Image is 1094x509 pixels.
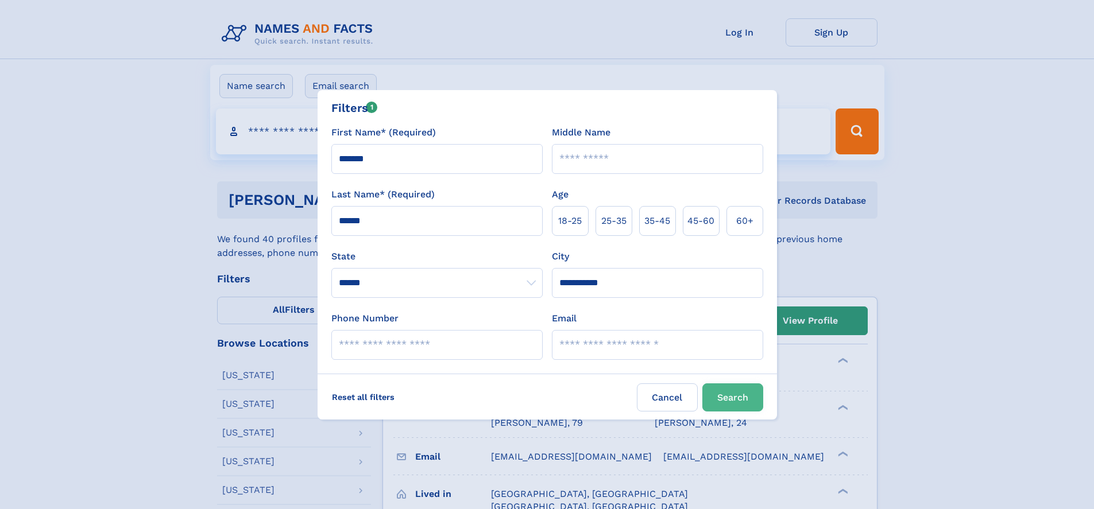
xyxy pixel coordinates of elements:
label: Phone Number [331,312,399,325]
span: 45‑60 [687,214,714,228]
label: Age [552,188,569,201]
label: Email [552,312,577,325]
span: 25‑35 [601,214,627,228]
button: Search [702,383,763,411]
label: Middle Name [552,126,610,139]
label: State [331,250,543,263]
label: Cancel [637,383,698,411]
span: 35‑45 [644,214,670,228]
span: 18‑25 [558,214,582,228]
label: Reset all filters [324,383,402,411]
label: Last Name* (Required) [331,188,435,201]
div: Filters [331,99,378,116]
span: 60+ [736,214,753,228]
label: City [552,250,569,263]
label: First Name* (Required) [331,126,436,139]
